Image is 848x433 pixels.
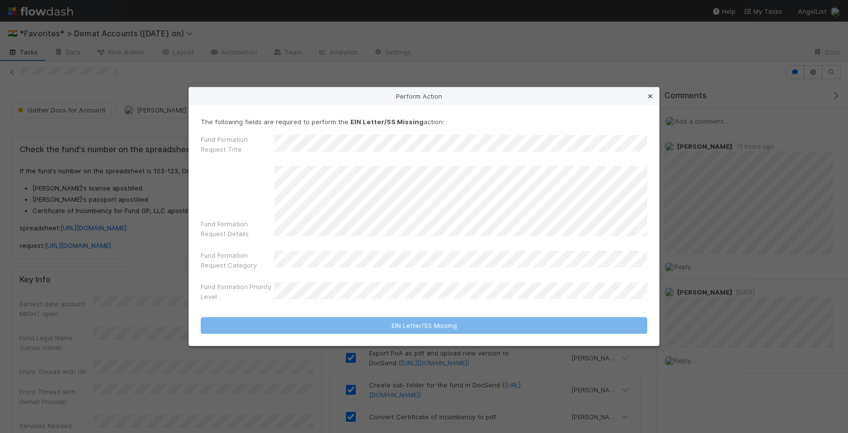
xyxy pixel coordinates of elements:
[201,317,647,334] button: EIN Letter/SS Missing
[189,87,659,105] div: Perform Action
[201,135,274,154] label: Fund Formation Request Title
[201,219,274,239] label: Fund Formation Request Details
[201,282,274,301] label: Fund Formation Priority Level
[201,250,274,270] label: Fund Formation Request Category
[201,117,647,127] p: The following fields are required to perform the action:
[350,118,424,126] strong: EIN Letter/SS Missing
